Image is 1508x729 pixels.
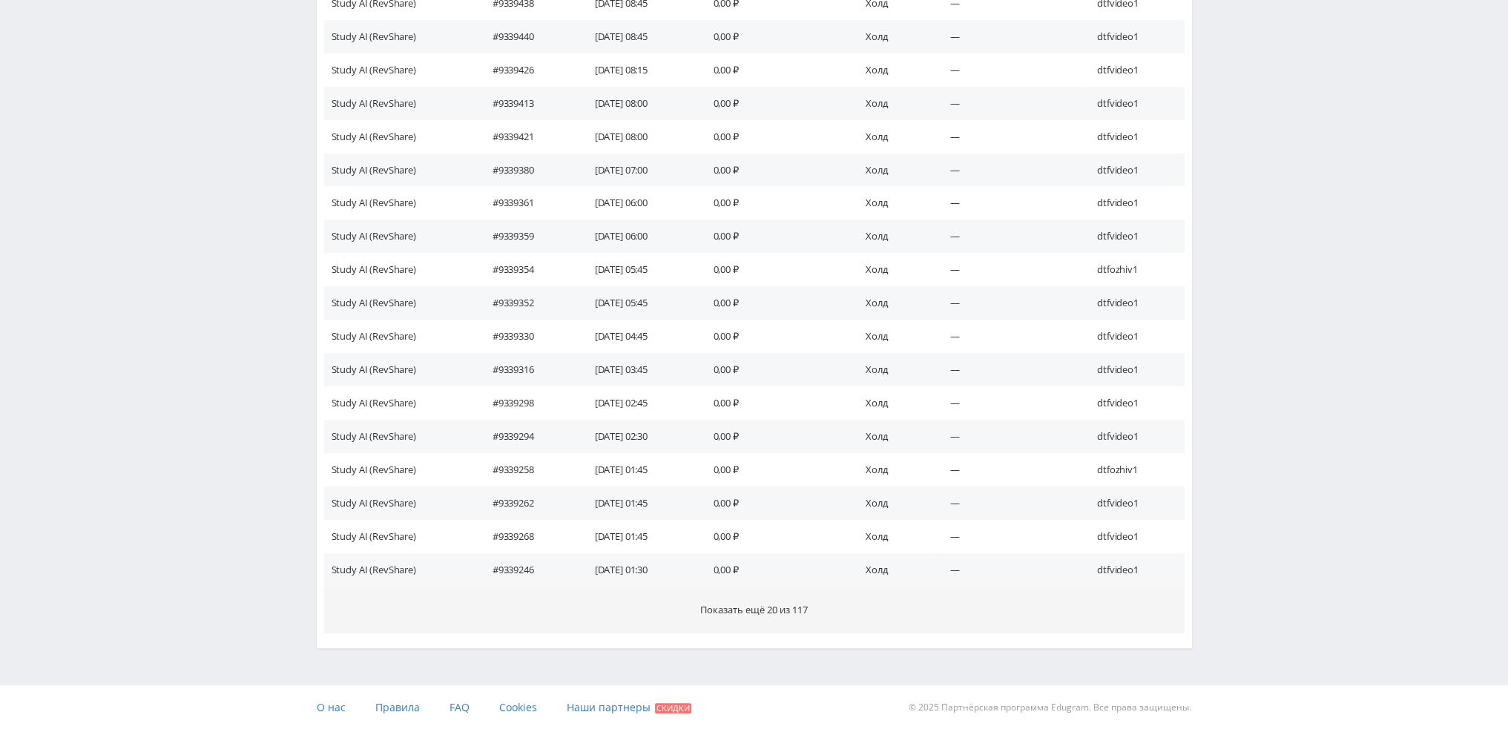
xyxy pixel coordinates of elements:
td: #9339298 [478,386,580,420]
td: Study AI (RevShare) [324,553,478,587]
td: Study AI (RevShare) [324,87,478,120]
span: Наши партнеры [567,700,651,714]
td: [DATE] 08:45 [580,20,699,53]
td: 0,00 ₽ [698,186,850,220]
td: Холд [851,520,935,553]
td: Study AI (RevShare) [324,486,478,520]
td: #9339246 [478,553,580,587]
td: dtfvideo1 [1082,386,1185,420]
td: [DATE] 08:00 [580,120,699,154]
td: 0,00 ₽ [698,154,850,187]
td: 0,00 ₽ [698,53,850,87]
td: dtfvideo1 [1082,220,1185,253]
td: — [935,253,1082,286]
td: #9339268 [478,520,580,553]
td: Холд [851,353,935,386]
td: Study AI (RevShare) [324,253,478,286]
td: Холд [851,154,935,187]
td: 0,00 ₽ [698,520,850,553]
td: dtfvideo1 [1082,20,1185,53]
td: Study AI (RevShare) [324,154,478,187]
td: [DATE] 07:00 [580,154,699,187]
td: Холд [851,220,935,253]
td: [DATE] 08:00 [580,87,699,120]
td: Холд [851,553,935,587]
td: — [935,53,1082,87]
td: 0,00 ₽ [698,220,850,253]
span: Cookies [499,700,537,714]
td: 0,00 ₽ [698,486,850,520]
td: 0,00 ₽ [698,420,850,453]
td: dtfvideo1 [1082,486,1185,520]
td: 0,00 ₽ [698,120,850,154]
td: dtfvideo1 [1082,420,1185,453]
span: FAQ [450,700,470,714]
td: 0,00 ₽ [698,386,850,420]
td: [DATE] 01:45 [580,453,699,486]
td: Study AI (RevShare) [324,220,478,253]
td: — [935,553,1082,587]
td: Холд [851,53,935,87]
td: Холд [851,286,935,320]
td: — [935,320,1082,353]
td: 0,00 ₽ [698,87,850,120]
td: 0,00 ₽ [698,320,850,353]
td: #9339421 [478,120,580,154]
td: dtfozhiv1 [1082,253,1185,286]
td: — [935,520,1082,553]
td: Study AI (RevShare) [324,286,478,320]
td: [DATE] 08:15 [580,53,699,87]
td: Холд [851,186,935,220]
td: Study AI (RevShare) [324,53,478,87]
span: Показать ещё 20 из 117 [700,603,808,616]
td: 0,00 ₽ [698,286,850,320]
td: [DATE] 06:00 [580,186,699,220]
td: Study AI (RevShare) [324,186,478,220]
td: dtfvideo1 [1082,286,1185,320]
td: [DATE] 02:30 [580,420,699,453]
td: — [935,453,1082,486]
td: dtfvideo1 [1082,553,1185,587]
td: — [935,20,1082,53]
td: Study AI (RevShare) [324,353,478,386]
td: Холд [851,320,935,353]
td: [DATE] 04:45 [580,320,699,353]
td: #9339413 [478,87,580,120]
td: — [935,186,1082,220]
td: #9339361 [478,186,580,220]
td: Холд [851,386,935,420]
td: — [935,386,1082,420]
td: — [935,87,1082,120]
td: — [935,154,1082,187]
td: dtfvideo1 [1082,520,1185,553]
td: #9339294 [478,420,580,453]
td: [DATE] 06:00 [580,220,699,253]
td: [DATE] 01:45 [580,486,699,520]
td: #9339330 [478,320,580,353]
td: 0,00 ₽ [698,353,850,386]
td: 0,00 ₽ [698,20,850,53]
td: Холд [851,87,935,120]
td: — [935,286,1082,320]
td: dtfozhiv1 [1082,453,1185,486]
td: 0,00 ₽ [698,553,850,587]
td: Study AI (RevShare) [324,386,478,420]
td: dtfvideo1 [1082,154,1185,187]
span: Скидки [655,703,691,713]
td: Холд [851,20,935,53]
td: Study AI (RevShare) [324,20,478,53]
td: Study AI (RevShare) [324,320,478,353]
td: #9339440 [478,20,580,53]
td: #9339262 [478,486,580,520]
td: — [935,220,1082,253]
td: — [935,420,1082,453]
td: Study AI (RevShare) [324,520,478,553]
td: #9339426 [478,53,580,87]
span: О нас [317,700,346,714]
td: — [935,353,1082,386]
td: Холд [851,453,935,486]
td: [DATE] 01:30 [580,553,699,587]
td: dtfvideo1 [1082,320,1185,353]
td: Study AI (RevShare) [324,420,478,453]
span: Правила [375,700,420,714]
